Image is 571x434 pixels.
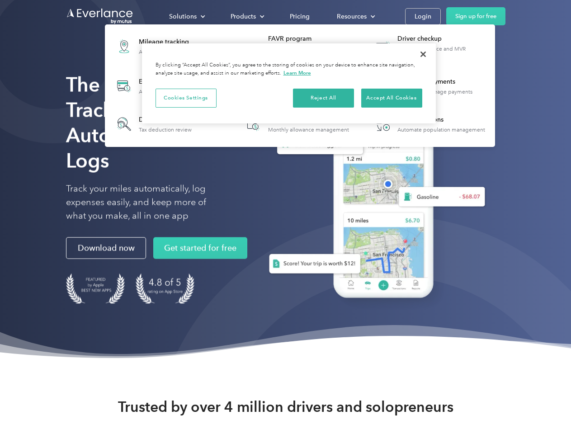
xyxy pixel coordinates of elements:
div: Products [231,11,256,22]
button: Close [413,44,433,64]
div: Mileage tracking [139,38,198,47]
nav: Products [105,24,495,147]
div: License, insurance and MVR verification [397,46,490,58]
a: Driver checkupLicense, insurance and MVR verification [368,30,491,63]
div: Pricing [290,11,310,22]
a: Download now [66,237,146,259]
div: Automate population management [397,127,485,133]
a: Expense trackingAutomatic transaction logs [109,70,208,103]
div: Expense tracking [139,77,204,86]
div: By clicking “Accept All Cookies”, you agree to the storing of cookies on your device to enhance s... [156,61,422,77]
div: Tax deduction review [139,127,192,133]
button: Accept All Cookies [361,89,422,108]
div: Driver checkup [397,34,490,43]
div: Cookie banner [142,43,436,123]
a: Get started for free [153,237,247,259]
div: Automatic mileage logs [139,49,198,55]
div: Deduction finder [139,115,192,124]
a: Login [405,8,441,25]
a: Sign up for free [446,7,505,25]
strong: Trusted by over 4 million drivers and solopreneurs [118,398,453,416]
div: Resources [337,11,367,22]
img: Badge for Featured by Apple Best New Apps [66,274,125,304]
div: Products [222,9,272,24]
div: FAVR program [268,34,361,43]
p: Track your miles automatically, log expenses easily, and keep more of what you make, all in one app [66,182,227,223]
img: 4.9 out of 5 stars on the app store [136,274,194,304]
div: Automatic transaction logs [139,89,204,95]
img: Everlance, mileage tracker app, expense tracking app [255,86,492,311]
a: HR IntegrationsAutomate population management [368,109,490,139]
a: More information about your privacy, opens in a new tab [283,70,311,76]
div: Resources [328,9,382,24]
a: Deduction finderTax deduction review [109,109,196,139]
div: Login [415,11,431,22]
a: FAVR programFixed & Variable Rate reimbursement design & management [239,30,361,63]
div: Solutions [160,9,212,24]
div: Privacy [142,43,436,123]
a: Pricing [281,9,319,24]
button: Reject All [293,89,354,108]
a: Go to homepage [66,8,134,25]
div: HR Integrations [397,115,485,124]
a: Mileage trackingAutomatic mileage logs [109,30,202,63]
div: Solutions [169,11,197,22]
a: Accountable planMonthly allowance management [239,109,354,139]
div: Monthly allowance management [268,127,349,133]
button: Cookies Settings [156,89,217,108]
